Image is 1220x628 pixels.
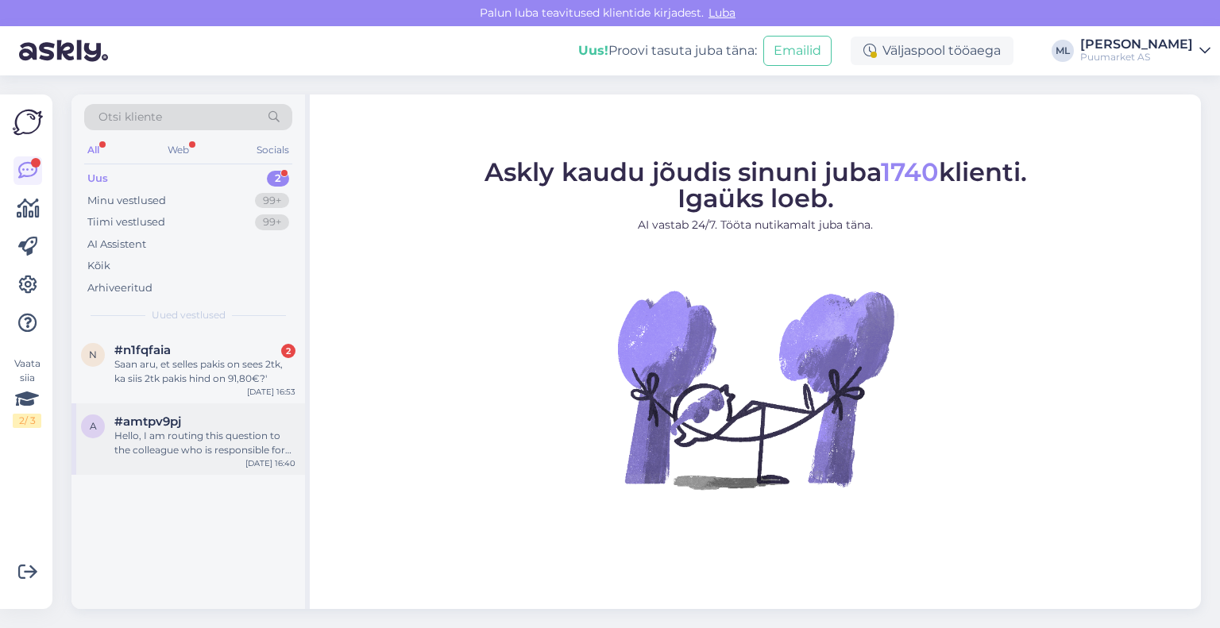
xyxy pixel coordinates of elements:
div: [PERSON_NAME] [1080,38,1193,51]
span: #amtpv9pj [114,414,181,429]
p: AI vastab 24/7. Tööta nutikamalt juba täna. [485,217,1027,233]
div: 2 [281,344,295,358]
div: Proovi tasuta juba täna: [578,41,757,60]
a: [PERSON_NAME]Puumarket AS [1080,38,1210,64]
div: [DATE] 16:53 [247,386,295,398]
div: 99+ [255,193,289,209]
div: Tiimi vestlused [87,214,165,230]
div: All [84,140,102,160]
div: 99+ [255,214,289,230]
div: 2 / 3 [13,414,41,428]
div: [DATE] 16:40 [245,457,295,469]
div: Arhiveeritud [87,280,152,296]
span: 1740 [881,156,939,187]
div: Kõik [87,258,110,274]
span: a [90,420,97,432]
div: Uus [87,171,108,187]
span: Otsi kliente [98,109,162,125]
div: Minu vestlused [87,193,166,209]
img: No Chat active [612,246,898,532]
div: Vaata siia [13,356,41,428]
b: Uus! [578,43,608,58]
span: n [89,349,97,360]
img: Askly Logo [13,107,43,137]
div: Socials [253,140,292,160]
span: Luba [704,6,740,20]
span: Uued vestlused [152,308,226,322]
div: 2 [267,171,289,187]
div: Puumarket AS [1080,51,1193,64]
div: Väljaspool tööaega [851,37,1013,65]
span: Askly kaudu jõudis sinuni juba klienti. Igaüks loeb. [485,156,1027,214]
div: Web [164,140,192,160]
div: Hello, I am routing this question to the colleague who is responsible for this topic. The reply m... [114,429,295,457]
div: Saan aru, et selles pakis on sees 2tk, ka siis 2tk pakis hind on 91,80€?' [114,357,295,386]
button: Emailid [763,36,832,66]
div: AI Assistent [87,237,146,252]
div: ML [1052,40,1074,62]
span: #n1fqfaia [114,343,171,357]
